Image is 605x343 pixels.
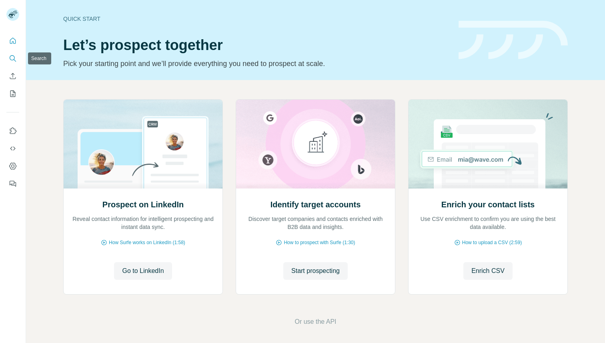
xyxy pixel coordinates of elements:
[102,199,184,210] h2: Prospect on LinkedIn
[6,69,19,83] button: Enrich CSV
[408,100,568,189] img: Enrich your contact lists
[6,177,19,191] button: Feedback
[72,215,214,231] p: Reveal contact information for intelligent prospecting and instant data sync.
[283,262,348,280] button: Start prospecting
[6,34,19,48] button: Quick start
[236,100,395,189] img: Identify target accounts
[6,124,19,138] button: Use Surfe on LinkedIn
[471,266,505,276] span: Enrich CSV
[291,266,340,276] span: Start prospecting
[114,262,172,280] button: Go to LinkedIn
[6,159,19,173] button: Dashboard
[63,15,449,23] div: Quick start
[270,199,361,210] h2: Identify target accounts
[284,239,355,246] span: How to prospect with Surfe (1:30)
[6,51,19,66] button: Search
[441,199,535,210] h2: Enrich your contact lists
[244,215,387,231] p: Discover target companies and contacts enriched with B2B data and insights.
[462,239,522,246] span: How to upload a CSV (2:59)
[6,86,19,101] button: My lists
[63,58,449,69] p: Pick your starting point and we’ll provide everything you need to prospect at scale.
[63,100,223,189] img: Prospect on LinkedIn
[122,266,164,276] span: Go to LinkedIn
[6,141,19,156] button: Use Surfe API
[463,262,513,280] button: Enrich CSV
[459,21,568,60] img: banner
[63,37,449,53] h1: Let’s prospect together
[417,215,559,231] p: Use CSV enrichment to confirm you are using the best data available.
[294,317,336,327] button: Or use the API
[109,239,185,246] span: How Surfe works on LinkedIn (1:58)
